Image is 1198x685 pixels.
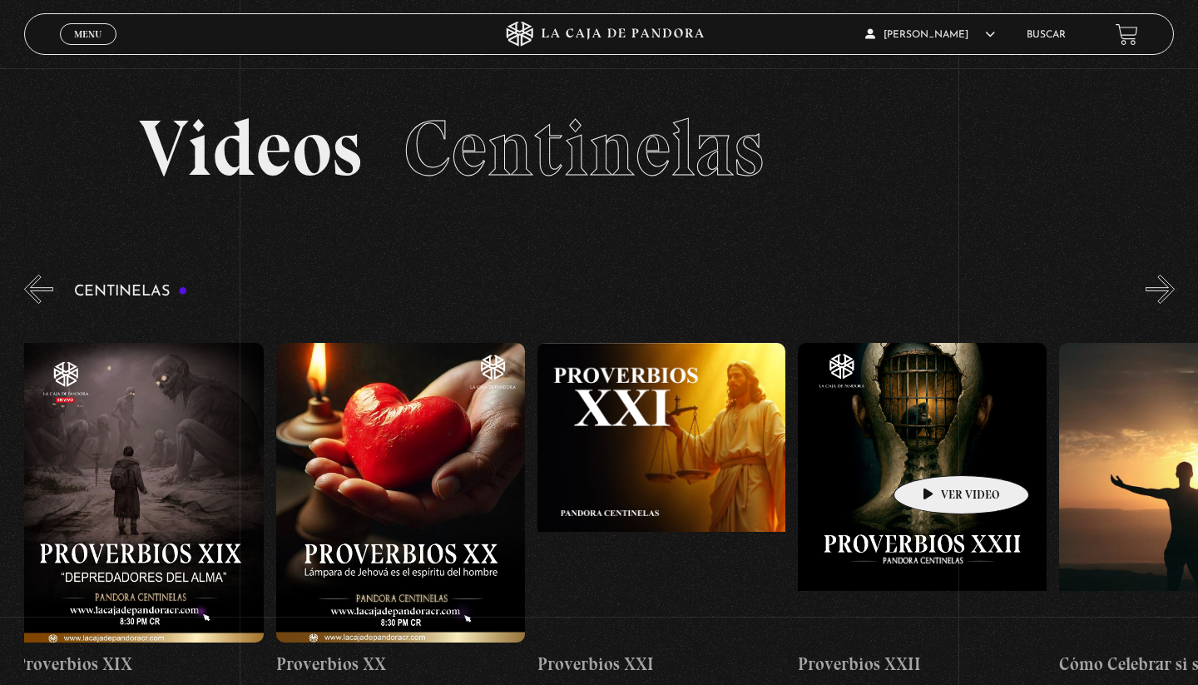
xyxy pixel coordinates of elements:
[798,651,1047,678] h4: Proverbios XXII
[1146,275,1175,304] button: Next
[74,29,101,39] span: Menu
[139,109,1059,188] h2: Videos
[24,275,53,304] button: Previous
[865,30,995,40] span: [PERSON_NAME]
[403,101,764,196] span: Centinelas
[1116,23,1138,46] a: View your shopping cart
[74,284,188,300] h3: Centinelas
[69,43,108,55] span: Cerrar
[16,651,265,678] h4: Proverbios XIX
[276,651,525,678] h4: Proverbios XX
[1027,30,1066,40] a: Buscar
[537,651,786,678] h4: Proverbios XXI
